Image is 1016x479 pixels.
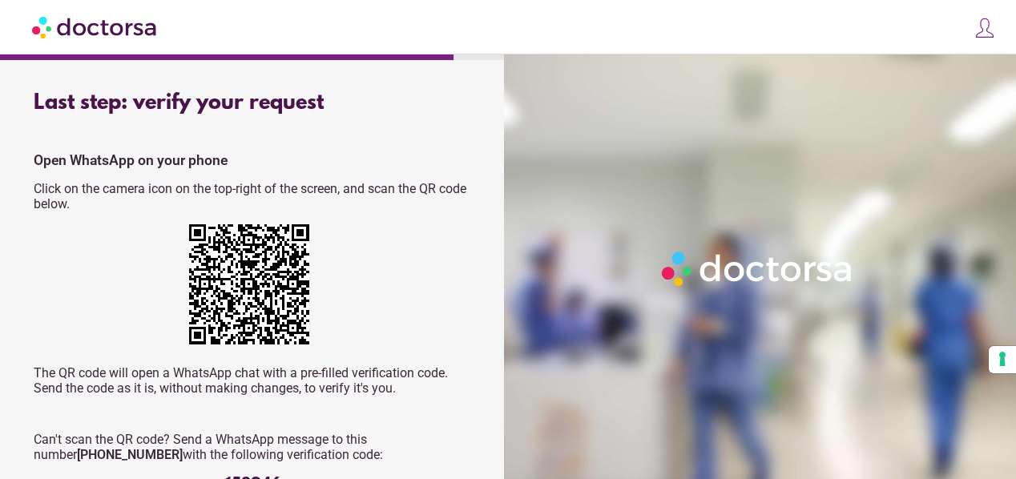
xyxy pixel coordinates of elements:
p: The QR code will open a WhatsApp chat with a pre-filled verification code. Send the code as it is... [34,365,473,396]
img: Doctorsa.com [32,9,159,45]
p: Can't scan the QR code? Send a WhatsApp message to this number with the following verification code: [34,432,473,462]
div: Last step: verify your request [34,91,473,115]
strong: [PHONE_NUMBER] [77,447,183,462]
img: Logo-Doctorsa-trans-White-partial-flat.png [656,246,860,292]
button: Your consent preferences for tracking technologies [989,346,1016,373]
p: Click on the camera icon on the top-right of the screen, and scan the QR code below. [34,181,473,211]
strong: Open WhatsApp on your phone [34,152,228,168]
img: icons8-customer-100.png [974,17,996,39]
img: dAIeAAAABklEQVQDAEVzfDmQkKuaAAAAAElFTkSuQmCC [189,224,309,344]
div: https://wa.me/+12673231263?text=My+request+verification+code+is+153946 [189,224,317,352]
